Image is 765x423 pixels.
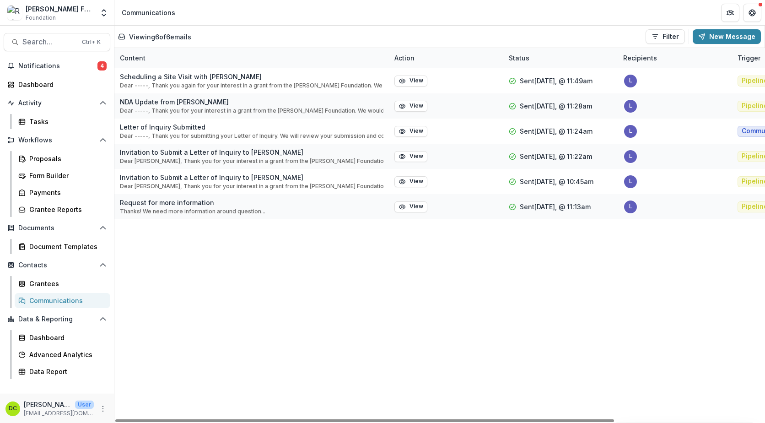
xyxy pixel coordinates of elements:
button: Open Contacts [4,258,110,272]
div: Dolly Clement [9,406,17,412]
div: Communications [29,296,103,305]
button: View [394,76,427,87]
button: New Message [693,29,761,44]
div: Status [503,48,618,68]
p: Thanks! We need more information around question... [120,207,265,216]
p: Dear -----, Thank you again for your interest in a grant from the [PERSON_NAME] Foundation. We ar... [120,81,383,90]
nav: breadcrumb [118,6,179,19]
p: Sent [DATE], @ 11:49am [520,76,593,86]
button: Open Workflows [4,133,110,147]
div: Grantee Reports [29,205,103,214]
p: Dear -----, Thank you for submitting your Letter of Inquiry. We will review your submission and c... [120,132,383,140]
div: Grantees [29,279,103,288]
button: Partners [721,4,739,22]
a: Dashboard [4,77,110,92]
a: Communications [15,293,110,308]
p: Sent [DATE], @ 11:13am [520,202,591,211]
a: Grantee Reports [15,202,110,217]
div: Action [389,53,420,63]
div: Action [389,48,503,68]
button: Filter [646,29,685,44]
div: Content [114,48,389,68]
span: Foundation [26,14,56,22]
div: Dashboard [29,333,103,342]
div: Ctrl + K [80,37,102,47]
div: Recipients [618,48,732,68]
div: Proposals [29,154,103,163]
p: Invitation to Submit a Letter of Inquiry to [PERSON_NAME] [120,147,383,157]
img: Robert W Plaster Foundation Workflow Sandbox [7,5,22,20]
p: Letter of Inquiry Submitted [120,122,383,132]
div: Data Report [29,367,103,376]
a: Data Report [15,364,110,379]
a: Tasks [15,114,110,129]
button: Notifications4 [4,59,110,73]
p: Sent [DATE], @ 11:28am [520,101,592,111]
p: Sent [DATE], @ 10:45am [520,177,593,186]
div: Advanced Analytics [29,350,103,359]
a: Payments [15,185,110,200]
button: Open Documents [4,221,110,235]
button: Open entity switcher [97,4,110,22]
span: 4 [97,61,107,70]
p: Sent [DATE], @ 11:24am [520,126,593,136]
div: Dashboard [18,80,103,89]
a: Dashboard [15,330,110,345]
button: Open Data & Reporting [4,312,110,326]
p: User [75,401,94,409]
a: Document Templates [15,239,110,254]
button: More [97,403,108,414]
p: Dear [PERSON_NAME], Thank you for your interest in a grant from the [PERSON_NAME] Foundation. We ... [120,182,383,190]
p: Request for more information [120,198,265,207]
button: View [394,101,427,112]
p: Viewing 6 of 6 emails [129,32,191,42]
div: Communications [122,8,175,17]
a: Advanced Analytics [15,347,110,362]
p: Sent [DATE], @ 11:22am [520,152,592,161]
div: lucyjfey@gmail.com [629,153,632,159]
div: lucyjfey@gmail.com [629,103,632,109]
span: Notifications [18,62,97,70]
span: Data & Reporting [18,315,96,323]
span: Search... [22,38,76,46]
div: Status [503,53,535,63]
span: Contacts [18,261,96,269]
p: Invitation to Submit a Letter of Inquiry to [PERSON_NAME] [120,173,383,182]
div: lucyjfey@gmail.com [629,128,632,134]
p: NDA Update from [PERSON_NAME] [120,97,383,107]
div: Document Templates [29,242,103,251]
a: Grantees [15,276,110,291]
div: lucyjfey@gmail.com [629,204,632,210]
a: Proposals [15,151,110,166]
span: Activity [18,99,96,107]
button: View [394,201,427,212]
span: Documents [18,224,96,232]
button: Open Activity [4,96,110,110]
p: [PERSON_NAME] [24,400,71,409]
div: Payments [29,188,103,197]
p: Dear -----, Thank you for your interest in a grant from the [PERSON_NAME] Foundation. We would li... [120,107,383,115]
div: Form Builder [29,171,103,180]
div: lucyjfey@gmail.com [629,179,632,184]
div: Tasks [29,117,103,126]
p: Dear [PERSON_NAME], Thank you for your interest in a grant from the [PERSON_NAME] Foundation. We ... [120,157,383,165]
button: Get Help [743,4,761,22]
p: [EMAIL_ADDRESS][DOMAIN_NAME] [24,409,94,418]
div: lucyjfey@gmail.com [629,78,632,84]
button: Search... [4,33,110,51]
a: Form Builder [15,168,110,183]
div: Recipients [618,53,663,63]
button: View [394,176,427,187]
button: View [394,126,427,137]
div: Content [114,53,151,63]
div: [PERSON_NAME] Foundation Workflow Sandbox [26,4,94,14]
p: Scheduling a Site Visit with [PERSON_NAME] [120,72,383,81]
span: Workflows [18,136,96,144]
button: View [394,151,427,162]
